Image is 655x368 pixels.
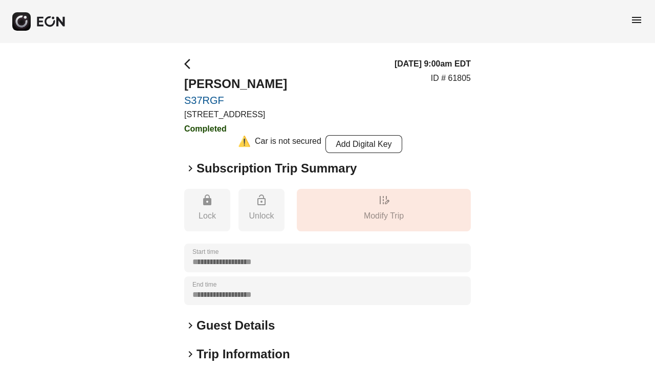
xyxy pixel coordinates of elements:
[184,123,287,135] h3: Completed
[630,14,643,26] span: menu
[395,58,471,70] h3: [DATE] 9:00am EDT
[238,135,251,153] div: ⚠️
[255,135,321,153] div: Car is not secured
[196,346,290,362] h2: Trip Information
[325,135,402,153] button: Add Digital Key
[184,109,287,121] p: [STREET_ADDRESS]
[184,348,196,360] span: keyboard_arrow_right
[184,319,196,332] span: keyboard_arrow_right
[196,160,357,177] h2: Subscription Trip Summary
[184,58,196,70] span: arrow_back_ios
[431,72,471,84] p: ID # 61805
[184,162,196,175] span: keyboard_arrow_right
[196,317,275,334] h2: Guest Details
[184,94,287,106] a: S37RGF
[184,76,287,92] h2: [PERSON_NAME]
